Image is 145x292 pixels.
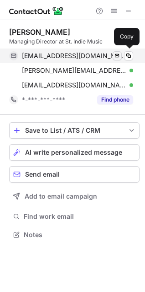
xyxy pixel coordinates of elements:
[25,171,60,178] span: Send email
[22,66,126,75] span: [PERSON_NAME][EMAIL_ADDRESS][DOMAIN_NAME]
[9,144,140,161] button: AI write personalized message
[22,81,126,89] span: [EMAIL_ADDRESS][DOMAIN_NAME]
[97,95,133,104] button: Reveal Button
[9,27,70,37] div: [PERSON_NAME]
[9,122,140,139] button: save-profile-one-click
[24,231,136,239] span: Notes
[9,38,140,46] div: Managing Director at St. Indie Music
[9,228,140,241] button: Notes
[24,212,136,221] span: Find work email
[25,127,124,134] div: Save to List / ATS / CRM
[9,166,140,183] button: Send email
[9,5,64,16] img: ContactOut v5.3.10
[25,193,97,200] span: Add to email campaign
[9,188,140,205] button: Add to email campaign
[9,210,140,223] button: Find work email
[22,52,126,60] span: [EMAIL_ADDRESS][DOMAIN_NAME]
[25,149,122,156] span: AI write personalized message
